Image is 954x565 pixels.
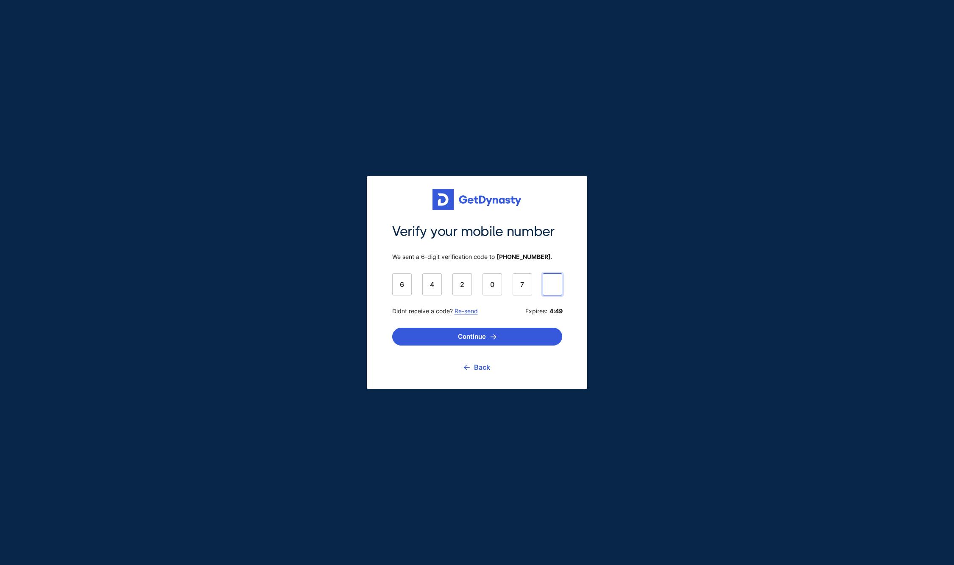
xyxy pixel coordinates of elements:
span: Didnt receive a code? [392,307,478,315]
a: Back [464,357,490,378]
b: [PHONE_NUMBER] [497,253,551,260]
img: Get started for free with Dynasty Trust Company [432,189,522,210]
span: Expires: [525,307,562,315]
span: Verify your mobile number [392,223,562,241]
b: 4:49 [550,307,562,315]
span: We sent a 6-digit verification code to . [392,253,562,261]
a: Re-send [455,307,478,315]
button: Continue [392,328,562,346]
img: go back icon [464,365,470,370]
